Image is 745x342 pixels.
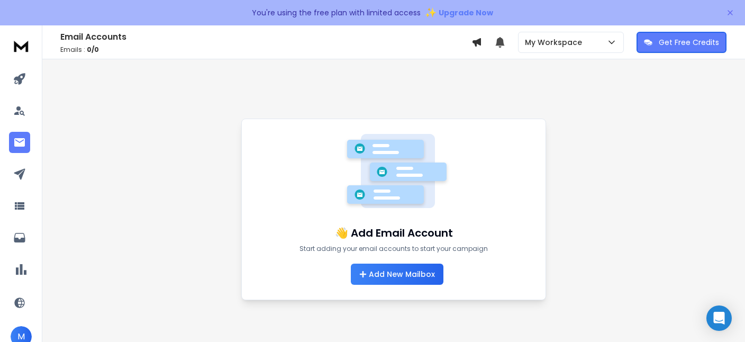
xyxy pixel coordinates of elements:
[637,32,726,53] button: Get Free Credits
[425,2,493,23] button: ✨Upgrade Now
[351,264,443,285] button: Add New Mailbox
[60,31,471,43] h1: Email Accounts
[252,7,421,18] p: You're using the free plan with limited access
[11,36,32,56] img: logo
[659,37,719,48] p: Get Free Credits
[525,37,586,48] p: My Workspace
[706,305,732,331] div: Open Intercom Messenger
[299,245,488,253] p: Start adding your email accounts to start your campaign
[425,5,437,20] span: ✨
[439,7,493,18] span: Upgrade Now
[335,226,453,240] h1: 👋 Add Email Account
[87,45,99,54] span: 0 / 0
[60,46,471,54] p: Emails :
